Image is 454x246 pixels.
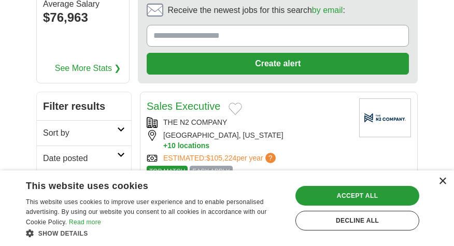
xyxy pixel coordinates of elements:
[229,103,242,115] button: Add to favorite jobs
[55,62,121,75] a: See More Stats ❯
[37,146,131,171] a: Date posted
[206,154,236,162] span: $105,224
[147,166,188,177] span: TOP MATCH
[163,153,278,164] a: ESTIMATED:$105,224per year?
[38,230,88,237] span: Show details
[26,198,266,226] span: This website uses cookies to improve user experience and to enable personalised advertising. By u...
[190,166,232,177] span: EASY APPLY
[163,141,351,151] button: +10 locations
[147,53,409,75] button: Create alert
[163,141,167,151] span: +
[265,153,276,163] span: ?
[69,219,101,226] a: Read more, opens a new window
[438,178,446,185] div: Close
[37,92,131,120] h2: Filter results
[26,177,258,192] div: This website uses cookies
[359,98,411,137] img: Company logo
[147,117,351,128] div: THE N2 COMPANY
[26,228,284,238] div: Show details
[295,211,419,230] div: Decline all
[37,120,131,146] a: Sort by
[147,130,351,151] div: [GEOGRAPHIC_DATA], [US_STATE]
[312,6,343,15] a: by email
[43,127,117,139] h2: Sort by
[295,186,419,206] div: Accept all
[43,152,117,165] h2: Date posted
[147,100,220,112] a: Sales Executive
[43,8,123,27] div: $76,963
[167,4,345,17] span: Receive the newest jobs for this search :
